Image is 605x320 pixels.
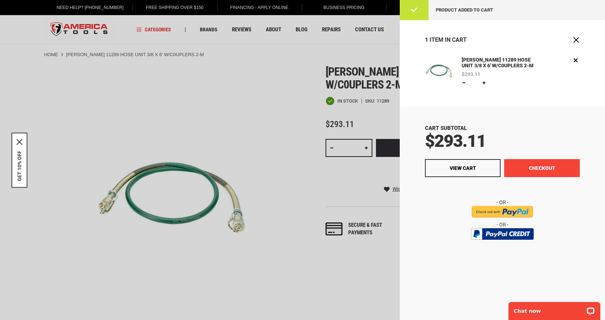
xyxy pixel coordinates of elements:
[430,36,467,43] span: Item in Cart
[450,165,476,171] span: View Cart
[475,242,529,249] img: btn_bml_text.png
[462,72,480,77] span: $293.11
[425,125,467,131] span: Cart Subtotal
[425,131,486,151] span: $293.11
[425,36,428,43] span: 1
[436,7,493,13] span: Product added to cart
[504,297,605,320] iframe: LiveChat chat widget
[425,159,501,177] a: View Cart
[460,56,543,70] a: [PERSON_NAME] 11289 HOSE UNIT 3/8 x 6' W/C0UPLERS 2-M
[17,150,22,181] button: GET 10% OFF
[17,139,22,145] svg: close icon
[425,56,453,87] a: Greenlee 11289 HOSE UNIT 3/8 x 6' W/C0UPLERS 2-M
[573,36,580,44] button: Close
[17,139,22,145] button: Close
[504,159,580,177] button: Checkout
[425,56,453,84] img: Greenlee 11289 HOSE UNIT 3/8 x 6' W/C0UPLERS 2-M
